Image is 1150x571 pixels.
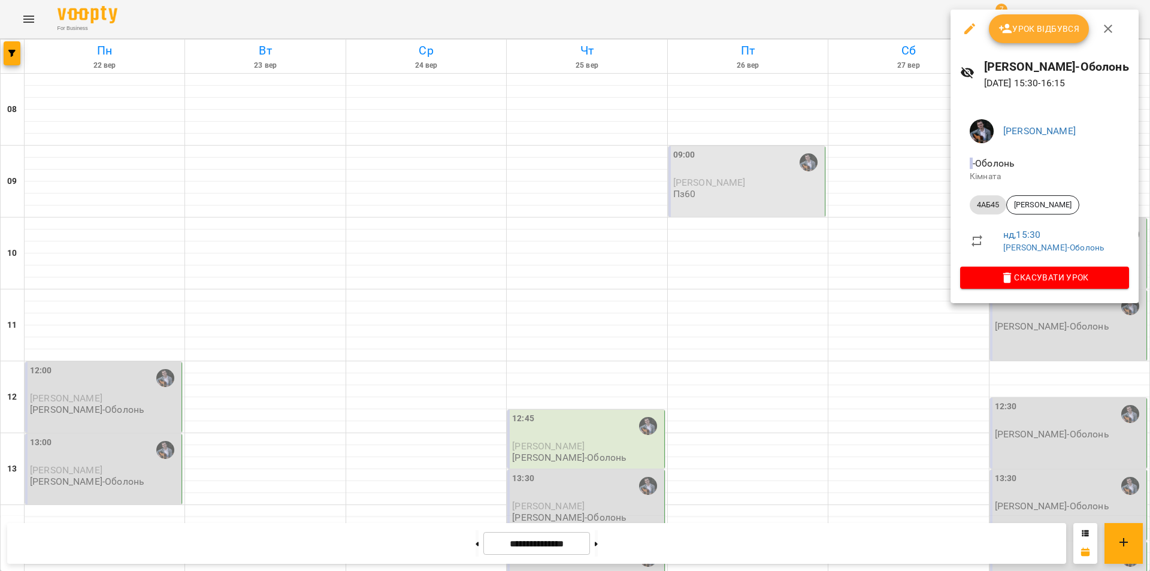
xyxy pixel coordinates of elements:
div: [PERSON_NAME] [1006,195,1079,214]
img: d409717b2cc07cfe90b90e756120502c.jpg [970,119,994,143]
a: [PERSON_NAME] [1003,125,1076,137]
a: нд , 15:30 [1003,229,1040,240]
span: [PERSON_NAME] [1007,200,1079,210]
button: Скасувати Урок [960,267,1129,288]
p: [DATE] 15:30 - 16:15 [984,76,1129,90]
span: Урок відбувся [998,22,1080,36]
span: - Оболонь [970,158,1017,169]
h6: [PERSON_NAME]-Оболонь [984,58,1129,76]
p: Кімната [970,171,1119,183]
span: Скасувати Урок [970,270,1119,285]
a: [PERSON_NAME]-Оболонь [1003,243,1104,252]
button: Урок відбувся [989,14,1090,43]
span: 4АБ45 [970,200,1006,210]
